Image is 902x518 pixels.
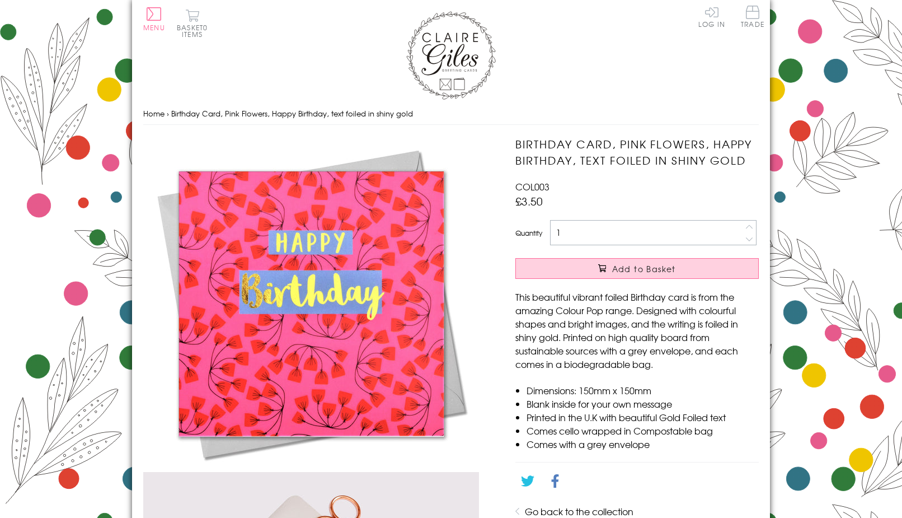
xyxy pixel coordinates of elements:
[525,505,633,518] a: Go back to the collection
[741,6,764,30] a: Trade
[515,258,759,279] button: Add to Basket
[515,180,549,193] span: COL003
[612,263,676,274] span: Add to Basket
[741,6,764,27] span: Trade
[527,397,759,410] li: Blank inside for your own message
[171,108,413,119] span: Birthday Card, Pink Flowers, Happy Birthday, text foiled in shiny gold
[143,108,165,119] a: Home
[515,290,759,371] p: This beautiful vibrant foiled Birthday card is from the amazing Colour Pop range. Designed with c...
[515,228,542,238] label: Quantity
[177,9,208,38] button: Basket0 items
[515,136,759,169] h1: Birthday Card, Pink Flowers, Happy Birthday, text foiled in shiny gold
[143,136,479,472] img: Birthday Card, Pink Flowers, Happy Birthday, text foiled in shiny gold
[527,410,759,424] li: Printed in the U.K with beautiful Gold Foiled text
[143,7,165,31] button: Menu
[167,108,169,119] span: ›
[143,22,165,32] span: Menu
[515,193,543,209] span: £3.50
[182,22,208,39] span: 0 items
[527,437,759,451] li: Comes with a grey envelope
[527,384,759,397] li: Dimensions: 150mm x 150mm
[698,6,725,27] a: Log In
[143,102,759,125] nav: breadcrumbs
[406,11,496,100] img: Claire Giles Greetings Cards
[527,424,759,437] li: Comes cello wrapped in Compostable bag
